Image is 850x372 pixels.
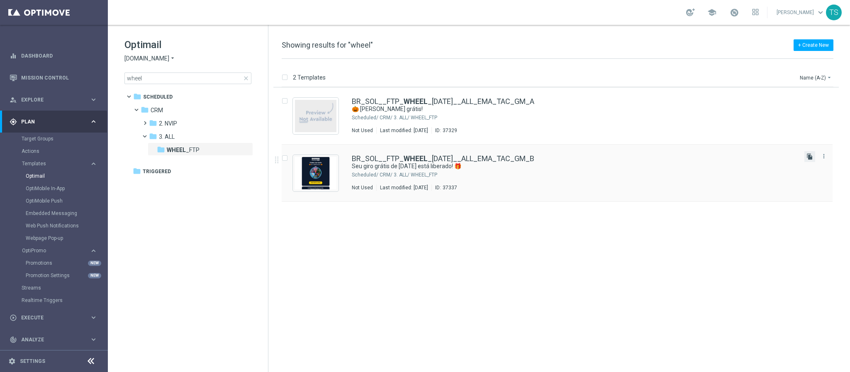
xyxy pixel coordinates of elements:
[352,114,378,121] div: Scheduled/
[443,184,457,191] div: 37337
[799,72,833,82] button: Name (A-Z)arrow_drop_down
[22,285,86,291] a: Streams
[22,282,107,294] div: Streams
[90,96,97,104] i: keyboard_arrow_right
[21,119,90,124] span: Plan
[26,173,86,179] a: Optimail
[352,105,798,113] div: 🎃 Gire grátis!
[352,162,779,170] a: Seu giro grátis de [DATE] está liberado! 🎁
[22,161,81,166] span: Templates
[806,153,813,160] i: file_copy
[9,53,98,59] div: equalizer Dashboard
[22,294,107,307] div: Realtime Triggers
[273,145,848,202] div: Press SPACE to select this row.
[21,315,90,320] span: Execute
[90,336,97,343] i: keyboard_arrow_right
[8,358,16,365] i: settings
[21,45,97,67] a: Dashboard
[26,232,107,244] div: Webpage Pop-up
[26,170,107,182] div: Optimail
[90,314,97,321] i: keyboard_arrow_right
[282,41,373,49] span: Showing results for "wheel"
[22,248,81,253] span: OptiPromo
[90,160,97,168] i: keyboard_arrow_right
[133,167,141,175] i: folder
[821,153,827,159] i: more_vert
[22,157,107,244] div: Templates
[124,38,251,51] h1: Optimail
[377,127,431,134] div: Last modified: [DATE]
[149,132,157,140] i: folder
[157,145,165,154] i: folder
[352,184,373,191] div: Not Used
[9,118,98,125] button: gps_fixed Plan keyboard_arrow_right
[149,119,157,127] i: folder
[273,87,848,145] div: Press SPACE to select this row.
[26,198,86,204] a: OptiMobile Push
[90,247,97,255] i: keyboard_arrow_right
[352,105,779,113] a: 🎃 [PERSON_NAME] grátis!
[26,269,107,282] div: Promotion Settings
[243,75,249,82] span: close
[124,55,169,63] span: [DOMAIN_NAME]
[9,314,98,321] button: play_circle_outline Execute keyboard_arrow_right
[22,297,86,304] a: Realtime Triggers
[431,184,457,191] div: ID:
[10,314,90,321] div: Execute
[776,6,826,19] a: [PERSON_NAME]keyboard_arrow_down
[820,151,828,161] button: more_vert
[794,39,833,51] button: + Create New
[816,8,825,17] span: keyboard_arrow_down
[9,336,98,343] button: track_changes Analyze keyboard_arrow_right
[352,172,378,178] div: Scheduled/
[124,72,251,84] input: Search Template
[26,195,107,207] div: OptiMobile Push
[10,336,90,343] div: Analyze
[9,75,98,81] button: Mission Control
[22,244,107,282] div: OptiPromo
[10,118,17,126] i: gps_fixed
[21,67,97,89] a: Mission Control
[143,168,171,175] span: Triggered
[88,273,101,278] div: NEW
[352,98,534,105] a: BR_SOL__FTP_WHEEL_[DATE]__ALL_EMA_TAC_GM_A
[167,147,186,153] b: WHEEL
[22,135,86,142] a: Target Groups
[22,160,98,167] button: Templates keyboard_arrow_right
[443,127,457,134] div: 37329
[22,133,107,145] div: Target Groups
[9,97,98,103] button: person_search Explore keyboard_arrow_right
[10,118,90,126] div: Plan
[10,96,90,104] div: Explore
[707,8,716,17] span: school
[133,92,141,101] i: folder
[88,261,101,266] div: NEW
[352,155,534,162] a: BR_SOL__FTP_WHEEL_[DATE]__ALL_EMA_TAC_GM_B
[90,118,97,126] i: keyboard_arrow_right
[26,207,107,220] div: Embedded Messaging
[377,184,431,191] div: Last modified: [DATE]
[22,161,90,166] div: Templates
[10,67,97,89] div: Mission Control
[826,5,842,20] div: TS
[431,127,457,134] div: ID:
[141,106,149,114] i: folder
[169,55,176,63] i: arrow_drop_down
[10,336,17,343] i: track_changes
[22,247,98,254] button: OptiPromo keyboard_arrow_right
[22,145,107,157] div: Actions
[10,314,17,321] i: play_circle_outline
[26,185,86,192] a: OptiMobile In-App
[21,97,90,102] span: Explore
[143,93,173,101] span: Scheduled
[10,52,17,60] i: equalizer
[26,182,107,195] div: OptiMobile In-App
[380,172,798,178] div: Scheduled/CRM/3. ALL/WHEEL_FTP
[293,74,326,81] p: 2 Templates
